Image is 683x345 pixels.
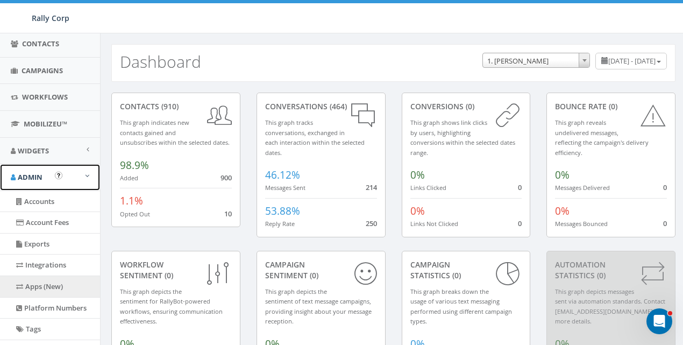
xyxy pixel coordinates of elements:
[607,101,617,111] span: (0)
[450,270,461,280] span: (0)
[22,92,68,102] span: Workflows
[663,182,667,192] span: 0
[308,270,318,280] span: (0)
[120,174,138,182] small: Added
[555,204,570,218] span: 0%
[555,220,608,228] small: Messages Bounced
[518,219,522,228] span: 0
[555,118,649,157] small: This graph reveals undelivered messages, reflecting the campaign's delivery efficiency.
[24,119,67,129] span: MobilizeU™
[410,287,512,326] small: This graph breaks down the usage of various text messaging performed using different campaign types.
[265,259,377,281] div: Campaign Sentiment
[18,172,42,182] span: Admin
[595,270,606,280] span: (0)
[120,158,149,172] span: 98.9%
[22,39,59,48] span: Contacts
[366,182,377,192] span: 214
[555,287,665,326] small: This graph depicts messages sent via automation standards. Contact [EMAIL_ADDRESS][DOMAIN_NAME] f...
[483,53,589,68] span: 1. James Martin
[224,209,232,219] span: 10
[555,168,570,182] span: 0%
[328,101,347,111] span: (464)
[410,184,446,192] small: Links Clicked
[410,204,425,218] span: 0%
[555,184,610,192] small: Messages Delivered
[120,259,232,281] div: Workflow Sentiment
[159,101,179,111] span: (910)
[410,259,522,281] div: Campaign Statistics
[220,173,232,182] span: 900
[646,308,672,334] iframe: Intercom live chat
[120,101,232,112] div: contacts
[162,270,173,280] span: (0)
[120,194,143,208] span: 1.1%
[32,13,69,23] span: Rally Corp
[120,118,230,146] small: This graph indicates new contacts gained and unsubscribes within the selected dates.
[410,118,515,157] small: This graph shows link clicks by users, highlighting conversions within the selected dates range.
[265,204,300,218] span: 53.88%
[366,219,377,228] span: 250
[18,146,49,156] span: Widgets
[410,168,425,182] span: 0%
[265,287,372,326] small: This graph depicts the sentiment of text message campaigns, providing insight about your message ...
[464,101,474,111] span: (0)
[482,53,590,68] span: 1. James Martin
[120,210,150,218] small: Opted Out
[608,56,656,66] span: [DATE] - [DATE]
[120,53,201,71] h2: Dashboard
[518,182,522,192] span: 0
[265,168,300,182] span: 46.12%
[410,101,522,112] div: conversions
[555,101,667,112] div: Bounce Rate
[120,287,223,326] small: This graph depicts the sentiment for RallyBot-powered workflows, ensuring communication effective...
[265,184,305,192] small: Messages Sent
[22,66,63,75] span: Campaigns
[663,219,667,228] span: 0
[55,172,62,179] button: Open In-App Guide
[265,101,377,112] div: conversations
[555,259,667,281] div: Automation Statistics
[265,118,365,157] small: This graph tracks conversations, exchanged in each interaction within the selected dates.
[265,220,295,228] small: Reply Rate
[410,220,458,228] small: Links Not Clicked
